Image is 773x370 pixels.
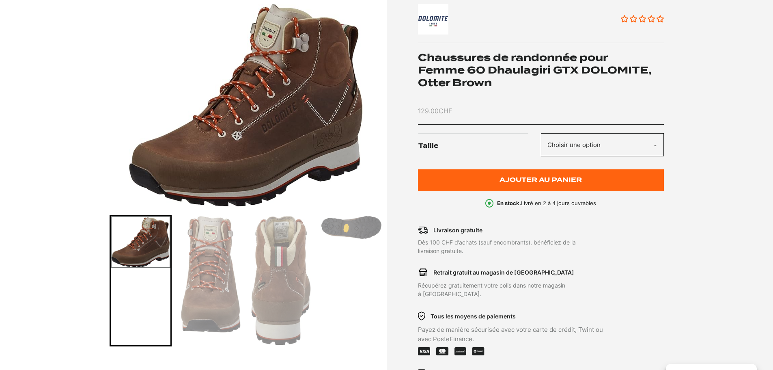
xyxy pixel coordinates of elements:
h1: Chaussures de randonnée pour Femme 60 Dhaulagiri GTX DOLOMITE, Otter Brown [418,51,664,89]
div: Go to slide 4 [320,215,382,346]
span: Ajouter au panier [500,177,582,184]
p: Payez de manière sécurisée avec votre carte de crédit, Twint ou avec PosteFinance. [418,325,614,344]
p: Dès 100 CHF d’achats (sauf encombrants), bénéficiez de la livraison gratuite. [418,238,614,255]
p: Livré en 2 à 4 jours ouvrables [497,199,596,208]
span: CHF [439,107,452,115]
div: Go to slide 3 [250,215,312,346]
p: Retrait gratuit au magasin de [GEOGRAPHIC_DATA] [433,268,574,277]
div: Go to slide 2 [180,215,242,346]
p: Tous les moyens de paiements [431,312,516,320]
p: Livraison gratuite [433,226,482,234]
div: 1 of 7 [110,4,383,207]
button: Ajouter au panier [418,169,664,192]
label: Taille [418,133,540,159]
div: Go to slide 1 [110,215,172,346]
b: En stock. [497,200,521,206]
p: Récupérez gratuitement votre colis dans notre magasin à [GEOGRAPHIC_DATA]. [418,281,614,298]
bdi: 129.00 [418,107,452,115]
